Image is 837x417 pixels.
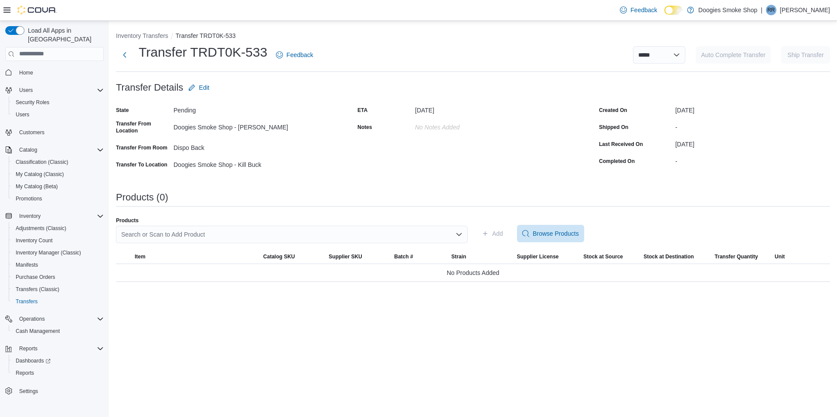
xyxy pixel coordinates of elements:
[630,6,657,14] span: Feedback
[12,169,104,180] span: My Catalog (Classic)
[517,225,584,242] button: Browse Products
[9,271,107,283] button: Purchase Orders
[599,141,643,148] label: Last Received On
[492,229,503,238] span: Add
[19,87,33,94] span: Users
[16,343,41,354] button: Reports
[19,213,41,220] span: Inventory
[174,158,290,168] div: Doogies Smoke Shop - Kill Buck
[9,193,107,205] button: Promotions
[19,69,33,76] span: Home
[780,5,830,15] p: [PERSON_NAME]
[781,46,830,64] button: Ship Transfer
[767,5,775,15] span: RR
[12,326,63,336] a: Cash Management
[116,107,129,114] label: State
[787,51,823,59] span: Ship Transfer
[2,313,107,325] button: Operations
[176,32,236,39] button: Transfer TRDT0K-533
[16,386,41,397] a: Settings
[9,180,107,193] button: My Catalog (Beta)
[16,67,104,78] span: Home
[16,171,64,178] span: My Catalog (Classic)
[2,66,107,79] button: Home
[16,328,60,335] span: Cash Management
[16,145,104,155] span: Catalog
[16,343,104,354] span: Reports
[517,253,559,260] span: Supplier License
[16,298,37,305] span: Transfers
[9,156,107,168] button: Classification (Classic)
[116,120,170,134] label: Transfer From Location
[643,253,694,260] span: Stock at Destination
[447,268,500,278] span: No Products Added
[357,124,372,131] label: Notes
[12,97,104,108] span: Security Roles
[16,274,55,281] span: Purchase Orders
[16,314,48,324] button: Operations
[675,103,830,114] div: [DATE]
[766,5,776,15] div: Ryan Redeye
[12,193,46,204] a: Promotions
[599,107,627,114] label: Created On
[533,229,579,238] span: Browse Products
[16,261,38,268] span: Manifests
[12,181,61,192] a: My Catalog (Beta)
[16,99,49,106] span: Security Roles
[9,96,107,108] button: Security Roles
[12,284,63,295] a: Transfers (Classic)
[2,342,107,355] button: Reports
[12,368,104,378] span: Reports
[415,103,532,114] div: [DATE]
[199,83,209,92] span: Edit
[16,127,48,138] a: Customers
[16,127,104,138] span: Customers
[16,111,29,118] span: Users
[12,260,104,270] span: Manifests
[325,250,391,264] button: Supplier SKU
[19,146,37,153] span: Catalog
[675,137,830,148] div: [DATE]
[17,6,57,14] img: Cova
[12,368,37,378] a: Reports
[12,235,104,246] span: Inventory Count
[139,44,267,61] h1: Transfer TRDT0K-533
[12,235,56,246] a: Inventory Count
[174,103,290,114] div: Pending
[16,314,104,324] span: Operations
[116,217,139,224] label: Products
[2,210,107,222] button: Inventory
[16,225,66,232] span: Adjustments (Classic)
[16,211,44,221] button: Inventory
[116,192,168,203] h3: Products (0)
[775,253,785,260] span: Unit
[12,356,54,366] a: Dashboards
[16,357,51,364] span: Dashboards
[12,272,104,282] span: Purchase Orders
[174,141,290,151] div: Dispo Back
[696,46,771,64] button: Auto Complete Transfer
[599,158,635,165] label: Completed On
[116,144,167,151] label: Transfer From Room
[16,85,36,95] button: Users
[12,296,104,307] span: Transfers
[16,370,34,376] span: Reports
[12,193,104,204] span: Promotions
[12,247,104,258] span: Inventory Manager (Classic)
[272,46,316,64] a: Feedback
[116,32,168,39] button: Inventory Transfers
[12,296,41,307] a: Transfers
[701,250,771,264] button: Transfer Quantity
[329,253,362,260] span: Supplier SKU
[16,385,104,396] span: Settings
[701,51,766,59] span: Auto Complete Transfer
[116,31,830,42] nav: An example of EuiBreadcrumbs
[2,144,107,156] button: Catalog
[9,222,107,234] button: Adjustments (Classic)
[12,260,41,270] a: Manifests
[12,109,104,120] span: Users
[12,109,33,120] a: Users
[131,250,260,264] button: Item
[9,367,107,379] button: Reports
[415,120,532,131] div: No Notes added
